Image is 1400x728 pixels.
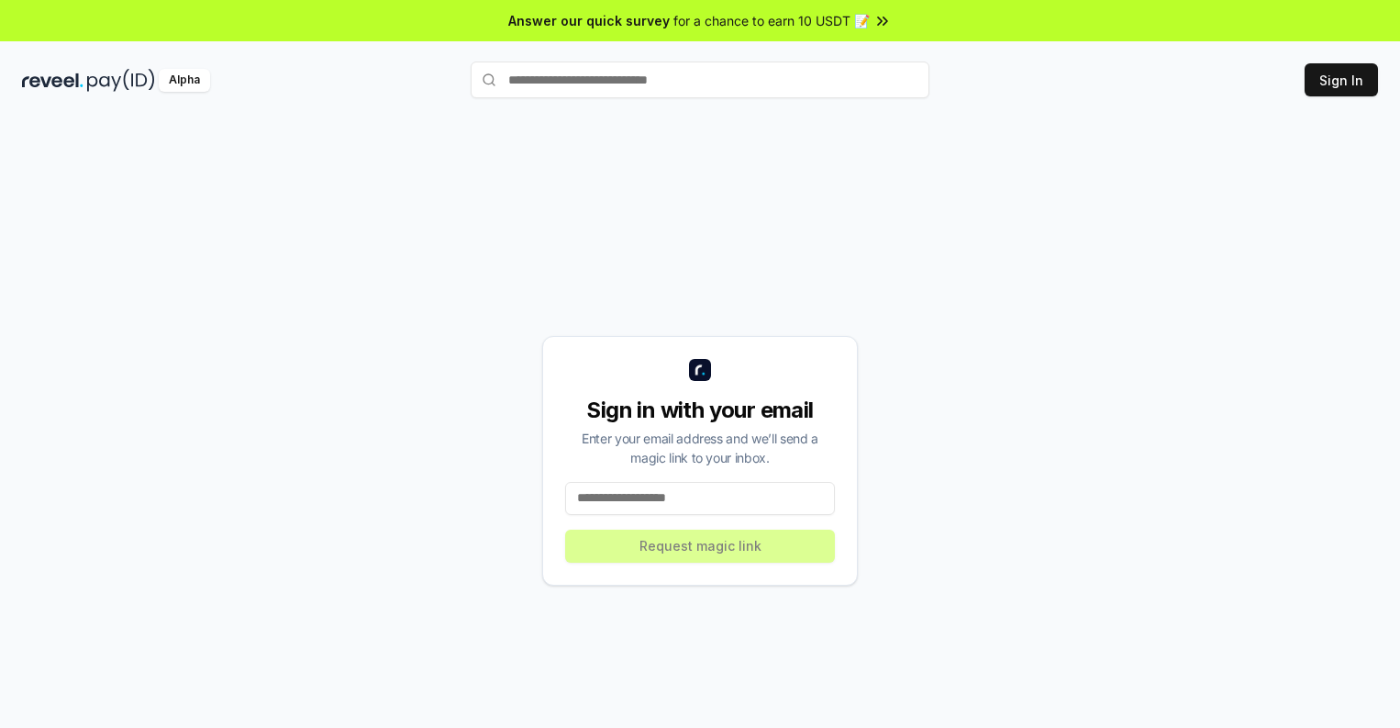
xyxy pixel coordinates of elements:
[565,429,835,467] div: Enter your email address and we’ll send a magic link to your inbox.
[508,11,670,30] span: Answer our quick survey
[689,359,711,381] img: logo_small
[22,69,83,92] img: reveel_dark
[565,396,835,425] div: Sign in with your email
[87,69,155,92] img: pay_id
[159,69,210,92] div: Alpha
[673,11,870,30] span: for a chance to earn 10 USDT 📝
[1305,63,1378,96] button: Sign In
